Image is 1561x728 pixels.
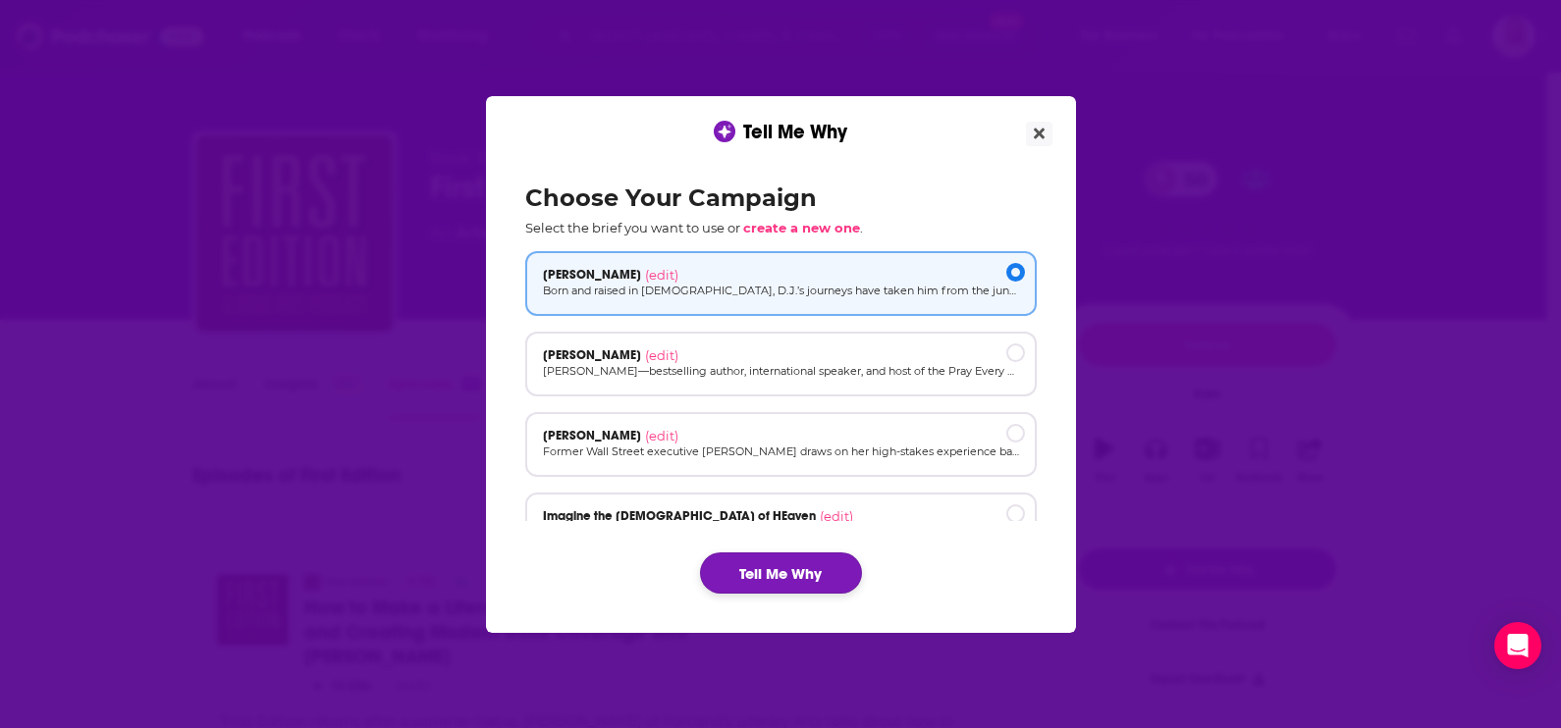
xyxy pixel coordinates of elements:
[743,120,847,144] span: Tell Me Why
[820,508,853,524] span: (edit)
[543,363,1019,380] p: [PERSON_NAME]—bestselling author, international speaker, and host of the Pray Every Day podcast w...
[543,267,641,283] span: [PERSON_NAME]
[645,428,678,443] span: (edit)
[543,283,1019,299] p: Born and raised in [DEMOGRAPHIC_DATA], D.J.’s journeys have taken him from the jungles of the Ama...
[700,552,862,594] button: Tell Me Why
[543,508,816,524] span: Imagine the [DEMOGRAPHIC_DATA] of HEaven
[743,220,860,235] span: create a new one
[543,347,641,363] span: [PERSON_NAME]
[717,124,732,139] img: tell me why sparkle
[1026,122,1052,146] button: Close
[543,443,1019,460] p: Former Wall Street executive [PERSON_NAME] draws on her high-stakes experience balancing career a...
[525,183,1037,212] h2: Choose Your Campaign
[525,220,1037,235] p: Select the brief you want to use or .
[645,347,678,363] span: (edit)
[645,267,678,283] span: (edit)
[1494,622,1541,669] div: Open Intercom Messenger
[543,428,641,443] span: [PERSON_NAME]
